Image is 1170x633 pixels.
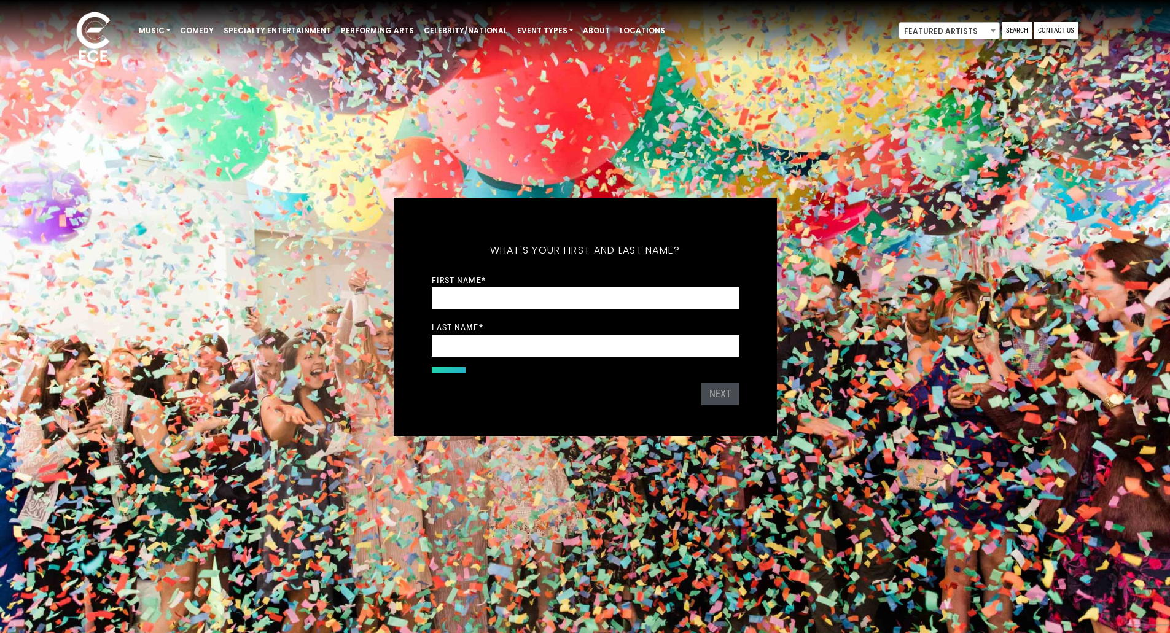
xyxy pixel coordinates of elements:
a: Search [1002,22,1032,39]
a: Specialty Entertainment [219,20,336,41]
span: Featured Artists [899,22,1000,39]
label: Last Name [432,322,483,333]
h5: What's your first and last name? [432,228,739,273]
label: First Name [432,274,486,285]
a: Music [134,20,175,41]
a: Event Types [512,20,578,41]
a: Contact Us [1034,22,1078,39]
a: About [578,20,615,41]
a: Celebrity/National [419,20,512,41]
a: Comedy [175,20,219,41]
span: Featured Artists [899,23,999,40]
img: ece_new_logo_whitev2-1.png [63,9,124,68]
a: Locations [615,20,670,41]
a: Performing Arts [336,20,419,41]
